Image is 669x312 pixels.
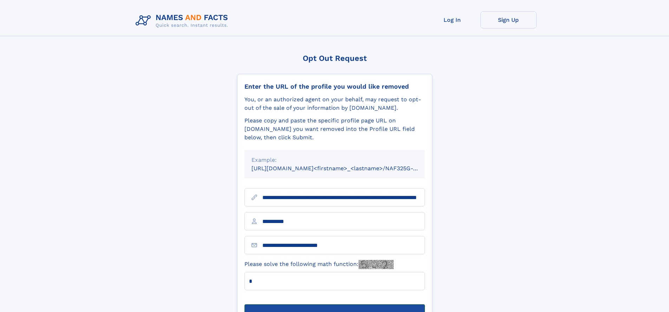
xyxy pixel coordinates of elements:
[480,11,537,28] a: Sign Up
[244,83,425,90] div: Enter the URL of the profile you would like removed
[424,11,480,28] a: Log In
[237,54,432,63] div: Opt Out Request
[133,11,234,30] img: Logo Names and Facts
[244,116,425,142] div: Please copy and paste the specific profile page URL on [DOMAIN_NAME] you want removed into the Pr...
[244,95,425,112] div: You, or an authorized agent on your behalf, may request to opt-out of the sale of your informatio...
[244,260,394,269] label: Please solve the following math function:
[251,156,418,164] div: Example:
[251,165,438,172] small: [URL][DOMAIN_NAME]<firstname>_<lastname>/NAF325G-xxxxxxxx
